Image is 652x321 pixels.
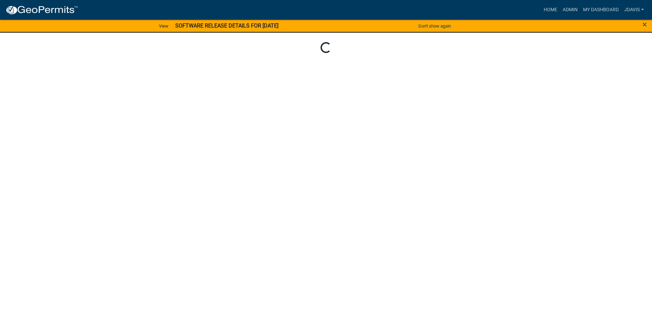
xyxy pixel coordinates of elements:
[642,20,647,29] button: Close
[416,20,454,32] button: Don't show again
[560,3,580,16] a: Admin
[156,20,171,32] a: View
[175,22,278,29] strong: SOFTWARE RELEASE DETAILS FOR [DATE]
[541,3,560,16] a: Home
[580,3,621,16] a: My Dashboard
[621,3,647,16] a: jdavis
[642,20,647,29] span: ×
